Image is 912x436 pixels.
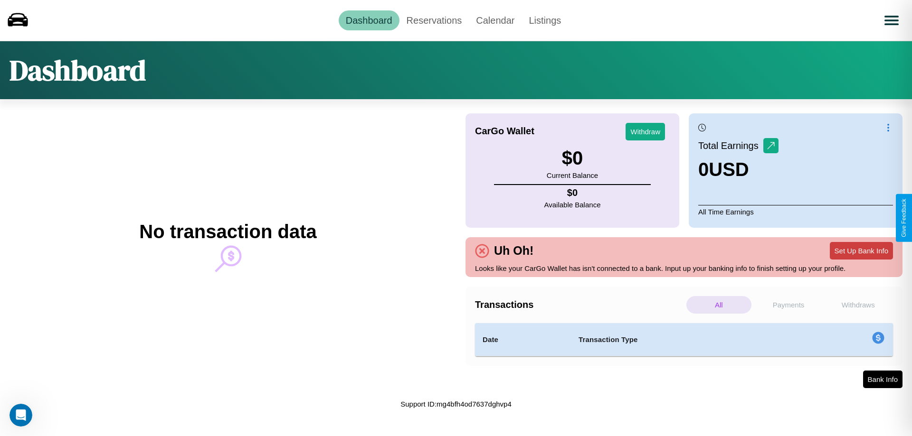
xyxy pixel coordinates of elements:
[339,10,399,30] a: Dashboard
[698,159,779,180] h3: 0 USD
[547,169,598,182] p: Current Balance
[399,10,469,30] a: Reservations
[547,148,598,169] h3: $ 0
[544,187,601,198] h4: $ 0
[826,296,891,314] p: Withdraws
[579,334,794,345] h4: Transaction Type
[400,398,512,410] p: Support ID: mg4bfh4od7637dghvp4
[544,198,601,211] p: Available Balance
[756,296,821,314] p: Payments
[475,262,893,275] p: Looks like your CarGo Wallet has isn't connected to a bank. Input up your banking info to finish ...
[489,244,538,258] h4: Uh Oh!
[686,296,751,314] p: All
[475,126,534,137] h4: CarGo Wallet
[830,242,893,260] button: Set Up Bank Info
[483,334,563,345] h4: Date
[698,137,763,154] p: Total Earnings
[863,371,902,388] button: Bank Info
[469,10,522,30] a: Calendar
[475,323,893,356] table: simple table
[901,199,907,237] div: Give Feedback
[626,123,665,140] button: Withdraw
[878,7,905,34] button: Open menu
[9,404,32,427] iframe: Intercom live chat
[698,205,893,218] p: All Time Earnings
[139,221,316,242] h2: No transaction data
[475,299,684,310] h4: Transactions
[9,51,146,90] h1: Dashboard
[522,10,568,30] a: Listings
